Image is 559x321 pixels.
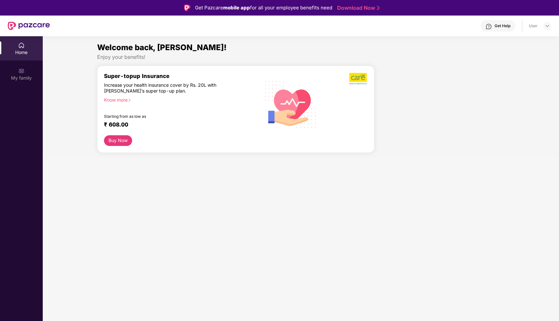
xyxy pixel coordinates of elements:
[97,54,505,61] div: Enjoy your benefits!
[104,82,230,94] div: Increase your health insurance cover by Rs. 20L with [PERSON_NAME]’s super top-up plan.
[195,4,332,12] div: Get Pazcare for all your employee benefits need
[485,23,492,30] img: svg+xml;base64,PHN2ZyBpZD0iSGVscC0zMngzMiIgeG1sbnM9Imh0dHA6Ly93d3cudzMub3JnLzIwMDAvc3ZnIiB3aWR0aD...
[18,42,25,49] img: svg+xml;base64,PHN2ZyBpZD0iSG9tZSIgeG1sbnM9Imh0dHA6Ly93d3cudzMub3JnLzIwMDAvc3ZnIiB3aWR0aD0iMjAiIG...
[8,22,50,30] img: New Pazcare Logo
[545,23,550,28] img: svg+xml;base64,PHN2ZyBpZD0iRHJvcGRvd24tMzJ4MzIiIHhtbG5zPSJodHRwOi8vd3d3LnczLm9yZy8yMDAwL3N2ZyIgd2...
[104,72,258,79] div: Super-topup Insurance
[377,5,380,11] img: Stroke
[104,97,254,102] div: Know more
[260,72,322,135] img: svg+xml;base64,PHN2ZyB4bWxucz0iaHR0cDovL3d3dy53My5vcmcvMjAwMC9zdmciIHhtbG5zOnhsaW5rPSJodHRwOi8vd3...
[18,68,25,74] img: svg+xml;base64,PHN2ZyB3aWR0aD0iMjAiIGhlaWdodD0iMjAiIHZpZXdCb3g9IjAgMCAyMCAyMCIgZmlsbD0ibm9uZSIgeG...
[97,43,227,52] span: Welcome back, [PERSON_NAME]!
[128,98,131,102] span: right
[337,5,378,11] a: Download Now
[184,5,190,11] img: Logo
[495,23,510,28] div: Get Help
[223,5,250,11] strong: mobile app
[104,135,132,146] button: Buy Now
[104,114,230,118] div: Starting from as low as
[104,121,251,129] div: ₹ 608.00
[349,72,368,85] img: b5dec4f62d2307b9de63beb79f102df3.png
[529,23,538,28] div: User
